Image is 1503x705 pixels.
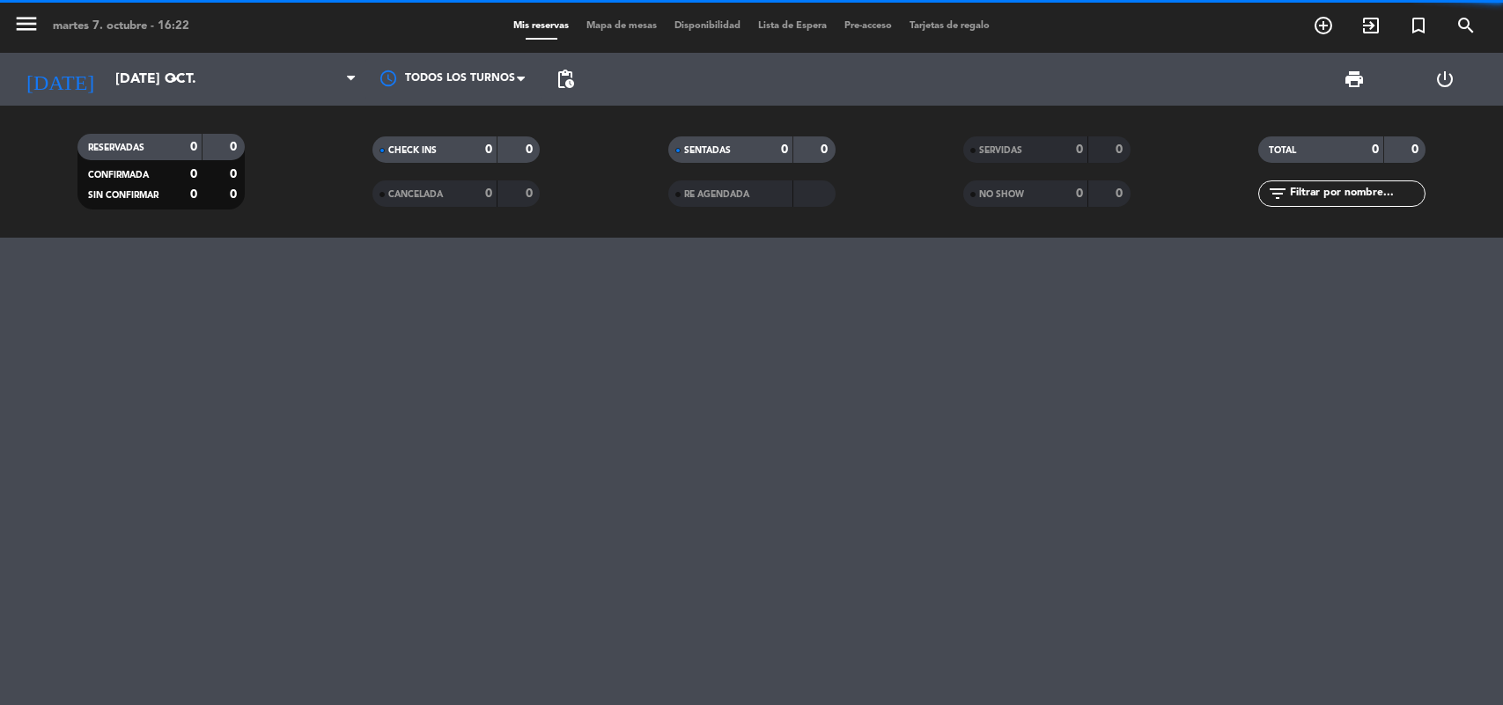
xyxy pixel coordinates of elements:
[555,69,576,90] span: pending_actions
[230,188,240,201] strong: 0
[1313,15,1334,36] i: add_circle_outline
[88,171,149,180] span: CONFIRMADA
[190,141,197,153] strong: 0
[388,190,443,199] span: CANCELADA
[13,11,40,37] i: menu
[13,11,40,43] button: menu
[684,146,731,155] span: SENTADAS
[781,143,788,156] strong: 0
[230,141,240,153] strong: 0
[526,143,536,156] strong: 0
[190,168,197,180] strong: 0
[230,168,240,180] strong: 0
[13,60,107,99] i: [DATE]
[1116,187,1126,200] strong: 0
[836,21,901,31] span: Pre-acceso
[190,188,197,201] strong: 0
[388,146,437,155] span: CHECK INS
[1076,187,1083,200] strong: 0
[1116,143,1126,156] strong: 0
[1372,143,1379,156] strong: 0
[53,18,189,35] div: martes 7. octubre - 16:22
[1399,53,1490,106] div: LOG OUT
[1434,69,1455,90] i: power_settings_new
[684,190,749,199] span: RE AGENDADA
[1288,184,1425,203] input: Filtrar por nombre...
[505,21,578,31] span: Mis reservas
[1455,15,1477,36] i: search
[1408,15,1429,36] i: turned_in_not
[1269,146,1296,155] span: TOTAL
[88,143,144,152] span: RESERVADAS
[901,21,998,31] span: Tarjetas de regalo
[1411,143,1422,156] strong: 0
[578,21,666,31] span: Mapa de mesas
[485,143,492,156] strong: 0
[821,143,831,156] strong: 0
[749,21,836,31] span: Lista de Espera
[979,190,1024,199] span: NO SHOW
[164,69,185,90] i: arrow_drop_down
[1076,143,1083,156] strong: 0
[979,146,1022,155] span: SERVIDAS
[526,187,536,200] strong: 0
[88,191,158,200] span: SIN CONFIRMAR
[666,21,749,31] span: Disponibilidad
[1360,15,1381,36] i: exit_to_app
[485,187,492,200] strong: 0
[1267,183,1288,204] i: filter_list
[1344,69,1365,90] span: print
